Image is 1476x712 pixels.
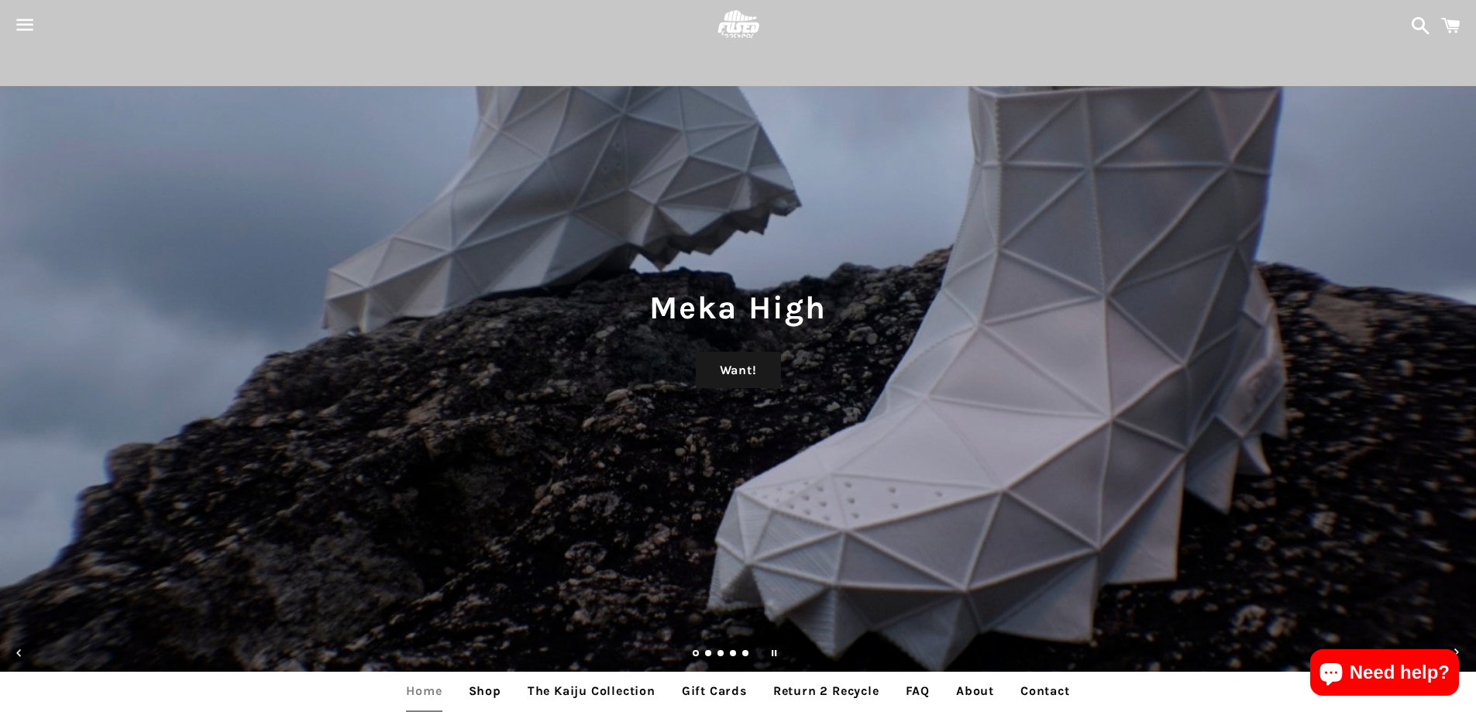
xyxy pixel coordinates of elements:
a: Gift Cards [670,672,759,710]
a: Load slide 5 [742,651,750,659]
a: Load slide 2 [705,651,713,659]
a: About [944,672,1006,710]
a: Load slide 4 [730,651,738,659]
a: FAQ [894,672,941,710]
a: The Kaiju Collection [516,672,667,710]
a: Contact [1009,672,1082,710]
a: Shop [457,672,513,710]
a: Slide 1, current [693,651,700,659]
button: Previous slide [2,636,36,670]
a: Want! [696,352,781,389]
button: Next slide [1440,636,1474,670]
h1: Meka High [15,285,1461,330]
a: Return 2 Recycle [762,672,891,710]
a: Load slide 3 [717,651,725,659]
a: Home [394,672,453,710]
button: Pause slideshow [757,636,791,670]
inbox-online-store-chat: Shopify online store chat [1306,649,1464,700]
